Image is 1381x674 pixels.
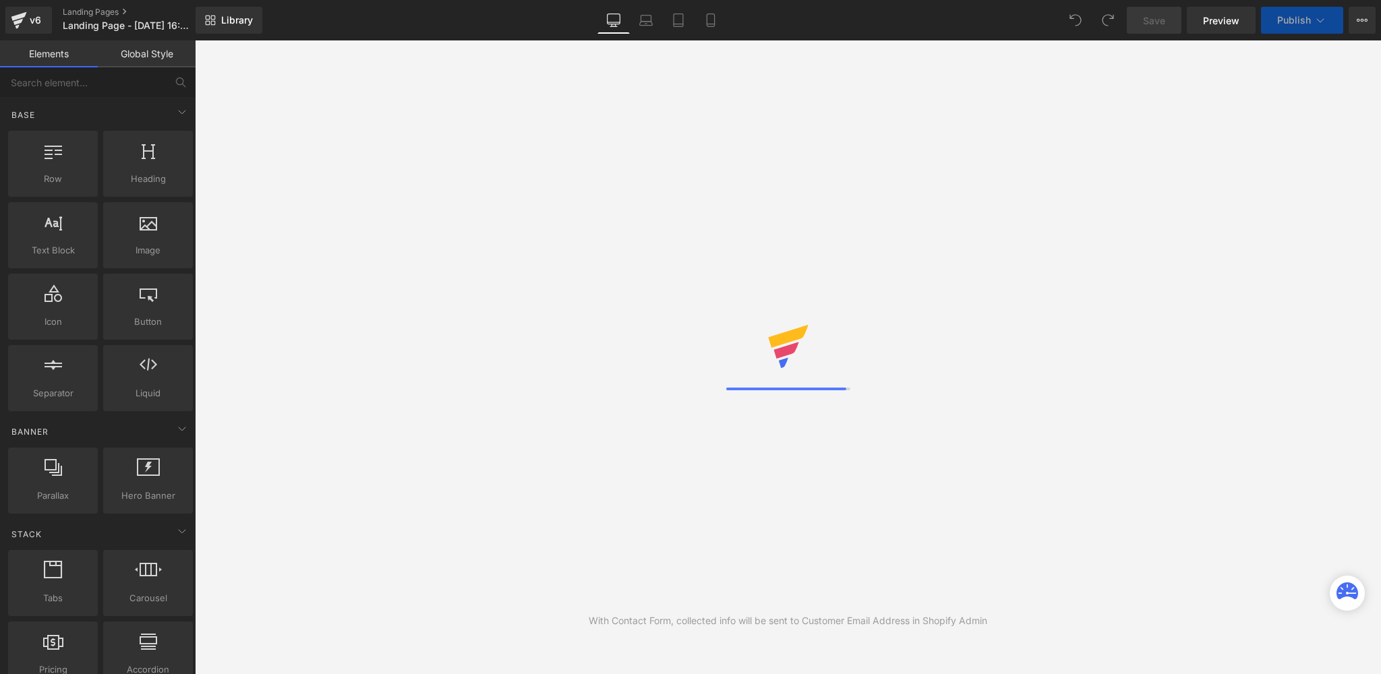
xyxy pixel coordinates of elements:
[63,7,218,18] a: Landing Pages
[1349,7,1376,34] button: More
[63,20,192,31] span: Landing Page - [DATE] 16:01:04
[27,11,44,29] div: v6
[597,7,630,34] a: Desktop
[107,243,189,257] span: Image
[107,386,189,400] span: Liquid
[221,14,253,26] span: Library
[10,425,50,438] span: Banner
[107,489,189,503] span: Hero Banner
[107,591,189,605] span: Carousel
[107,172,189,186] span: Heading
[12,591,94,605] span: Tabs
[107,315,189,329] span: Button
[12,172,94,186] span: Row
[1277,15,1311,26] span: Publish
[1094,7,1121,34] button: Redo
[1062,7,1089,34] button: Undo
[12,243,94,257] span: Text Block
[10,109,36,121] span: Base
[1203,13,1239,28] span: Preview
[12,315,94,329] span: Icon
[12,386,94,400] span: Separator
[98,40,196,67] a: Global Style
[662,7,695,34] a: Tablet
[695,7,727,34] a: Mobile
[1261,7,1343,34] button: Publish
[5,7,52,34] a: v6
[12,489,94,503] span: Parallax
[10,528,43,541] span: Stack
[196,7,262,34] a: New Library
[630,7,662,34] a: Laptop
[589,613,987,628] div: With Contact Form, collected info will be sent to Customer Email Address in Shopify Admin
[1143,13,1165,28] span: Save
[1187,7,1256,34] a: Preview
